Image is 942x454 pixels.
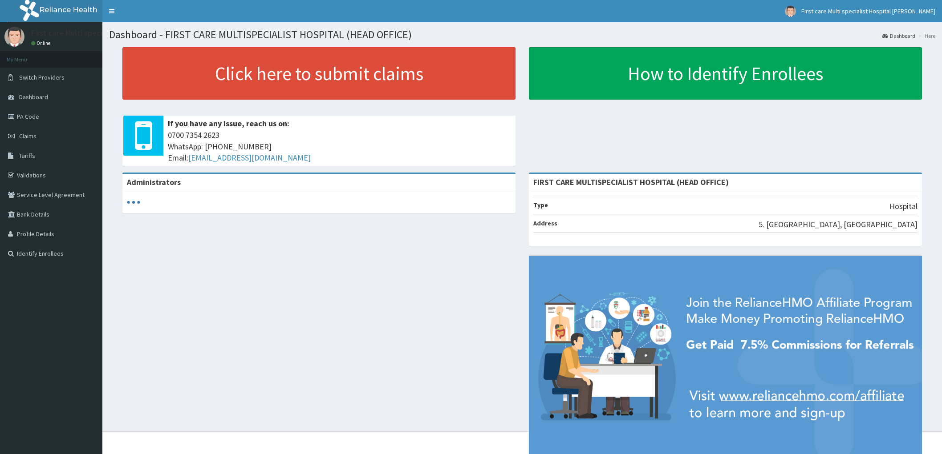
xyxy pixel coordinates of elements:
p: First care Multi specialist Hospital [PERSON_NAME] [31,29,209,37]
img: User Image [4,27,24,47]
span: Dashboard [19,93,48,101]
p: 5. [GEOGRAPHIC_DATA], [GEOGRAPHIC_DATA] [759,219,918,230]
svg: audio-loading [127,196,140,209]
strong: FIRST CARE MULTISPECIALIST HOSPITAL (HEAD OFFICE) [533,177,729,187]
a: Online [31,40,53,46]
b: Administrators [127,177,181,187]
h1: Dashboard - FIRST CARE MULTISPECIALIST HOSPITAL (HEAD OFFICE) [109,29,935,40]
a: Dashboard [882,32,915,40]
p: Hospital [889,201,918,212]
span: Claims [19,132,37,140]
span: Switch Providers [19,73,65,81]
span: Tariffs [19,152,35,160]
b: Address [533,219,557,227]
a: [EMAIL_ADDRESS][DOMAIN_NAME] [188,153,311,163]
b: Type [533,201,548,209]
span: First care Multi specialist Hospital [PERSON_NAME] [801,7,935,15]
b: If you have any issue, reach us on: [168,118,289,129]
a: How to Identify Enrollees [529,47,922,100]
li: Here [916,32,935,40]
img: User Image [785,6,796,17]
a: Click here to submit claims [122,47,516,100]
span: 0700 7354 2623 WhatsApp: [PHONE_NUMBER] Email: [168,129,511,164]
